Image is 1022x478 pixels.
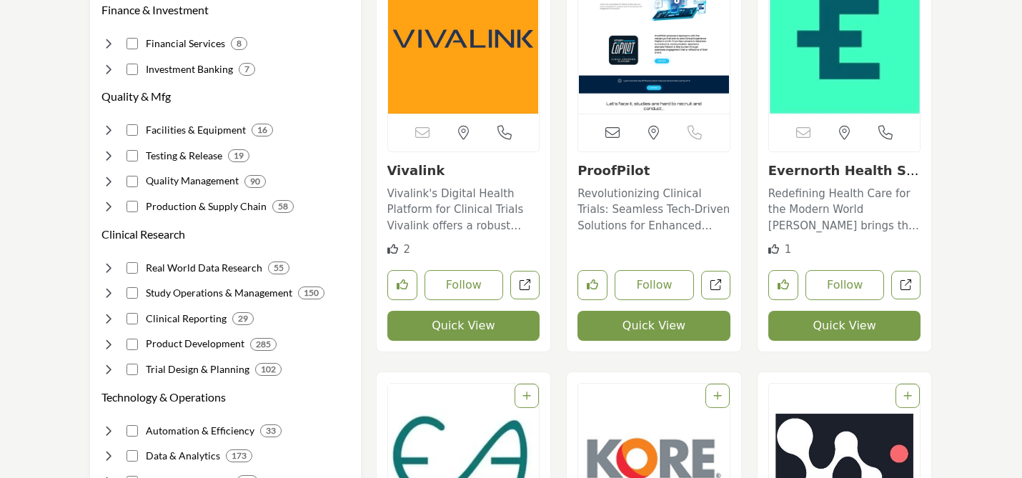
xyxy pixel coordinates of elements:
[266,426,276,436] b: 33
[278,201,288,211] b: 58
[577,163,650,178] a: ProofPilot
[126,450,138,462] input: Select Data & Analytics checkbox
[126,339,138,350] input: Select Product Development checkbox
[250,338,277,351] div: 285 Results For Product Development
[577,311,730,341] button: Quick View
[403,243,410,256] span: 2
[146,174,239,188] h4: Quality Management: Governance ensuring adherence to quality guidelines.
[232,451,247,461] b: 173
[615,270,694,300] button: Follow
[272,200,294,213] div: 58 Results For Production & Supply Chain
[101,389,226,406] button: Technology & Operations
[146,424,254,438] h4: Automation & Efficiency: Optimizing operations through automated systems and processes.
[226,449,252,462] div: 173 Results For Data & Analytics
[126,262,138,274] input: Select Real World Data Research checkbox
[244,175,266,188] div: 90 Results For Quality Management
[268,262,289,274] div: 55 Results For Real World Data Research
[126,124,138,136] input: Select Facilities & Equipment checkbox
[146,261,262,275] h4: Real World Data Research: Deriving insights from analyzing real-world data.
[101,1,209,19] button: Finance & Investment
[146,62,233,76] h4: Investment Banking: Providing deal structuring and financing advisory services.
[256,339,271,349] b: 285
[387,186,540,234] p: Vivalink's Digital Health Platform for Clinical Trials Vivalink offers a robust digital health te...
[146,312,227,326] h4: Clinical Reporting: Publishing results and conclusions from clinical studies.
[237,39,242,49] b: 8
[387,182,540,234] a: Vivalink's Digital Health Platform for Clinical Trials Vivalink offers a robust digital health te...
[101,88,171,105] button: Quality & Mfg
[232,312,254,325] div: 29 Results For Clinical Reporting
[238,314,248,324] b: 29
[387,311,540,341] button: Quick View
[146,199,267,214] h4: Production & Supply Chain: Manufacturing, packaging and distributing drug supply.
[785,243,792,256] span: 1
[126,201,138,212] input: Select Production & Supply Chain checkbox
[274,263,284,273] b: 55
[146,36,225,51] h4: Financial Services: Enabling enterprise fiscal planning, reporting and controls.
[126,364,138,375] input: Select Trial Design & Planning checkbox
[387,163,540,179] h3: Vivalink
[231,37,247,50] div: 8 Results For Financial Services
[261,364,276,374] b: 102
[891,271,921,300] a: Open evernorth in new tab
[577,270,607,300] button: Like listing
[387,244,398,254] i: Likes
[701,271,730,300] a: Open proofpilot in new tab
[146,123,246,137] h4: Facilities & Equipment: Maintaining physical plants and machine operations.
[146,449,220,463] h4: Data & Analytics: Collecting, organizing and analyzing healthcare data.
[146,149,222,163] h4: Testing & Release: Analyzing acceptability of materials, stability and final drug product batches.
[304,288,319,298] b: 150
[239,63,255,76] div: 7 Results For Investment Banking
[257,125,267,135] b: 16
[255,363,282,376] div: 102 Results For Trial Design & Planning
[126,313,138,324] input: Select Clinical Reporting checkbox
[903,390,912,402] a: Add To List
[387,163,445,178] a: Vivalink
[126,287,138,299] input: Select Study Operations & Management checkbox
[252,124,273,136] div: 16 Results For Facilities & Equipment
[244,64,249,74] b: 7
[768,311,921,341] button: Quick View
[387,270,417,300] button: Like listing
[805,270,885,300] button: Follow
[228,149,249,162] div: 19 Results For Testing & Release
[768,163,919,194] a: Evernorth Health Ser...
[146,286,292,300] h4: Study Operations & Management: Conducting and overseeing clinical studies.
[768,163,921,179] h3: Evernorth Health Services
[250,176,260,186] b: 90
[768,182,921,234] a: Redefining Health Care for the Modern World [PERSON_NAME] brings the power of innovation and rele...
[126,38,138,49] input: Select Financial Services checkbox
[577,186,730,234] p: Revolutionizing Clinical Trials: Seamless Tech-Driven Solutions for Enhanced Engagement and Effic...
[126,150,138,161] input: Select Testing & Release checkbox
[126,64,138,75] input: Select Investment Banking checkbox
[146,337,244,351] h4: Product Development: Developing and producing investigational drug formulations.
[522,390,531,402] a: Add To List
[298,287,324,299] div: 150 Results For Study Operations & Management
[768,186,921,234] p: Redefining Health Care for the Modern World [PERSON_NAME] brings the power of innovation and rele...
[768,270,798,300] button: Like listing
[713,390,722,402] a: Add To List
[577,163,730,179] h3: ProofPilot
[126,176,138,187] input: Select Quality Management checkbox
[768,244,779,254] i: Like
[425,270,504,300] button: Follow
[101,226,185,243] button: Clinical Research
[146,362,249,377] h4: Trial Design & Planning: Designing robust clinical study protocols and analysis plans.
[510,271,540,300] a: Open vivalink in new tab
[126,425,138,437] input: Select Automation & Efficiency checkbox
[577,182,730,234] a: Revolutionizing Clinical Trials: Seamless Tech-Driven Solutions for Enhanced Engagement and Effic...
[260,424,282,437] div: 33 Results For Automation & Efficiency
[234,151,244,161] b: 19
